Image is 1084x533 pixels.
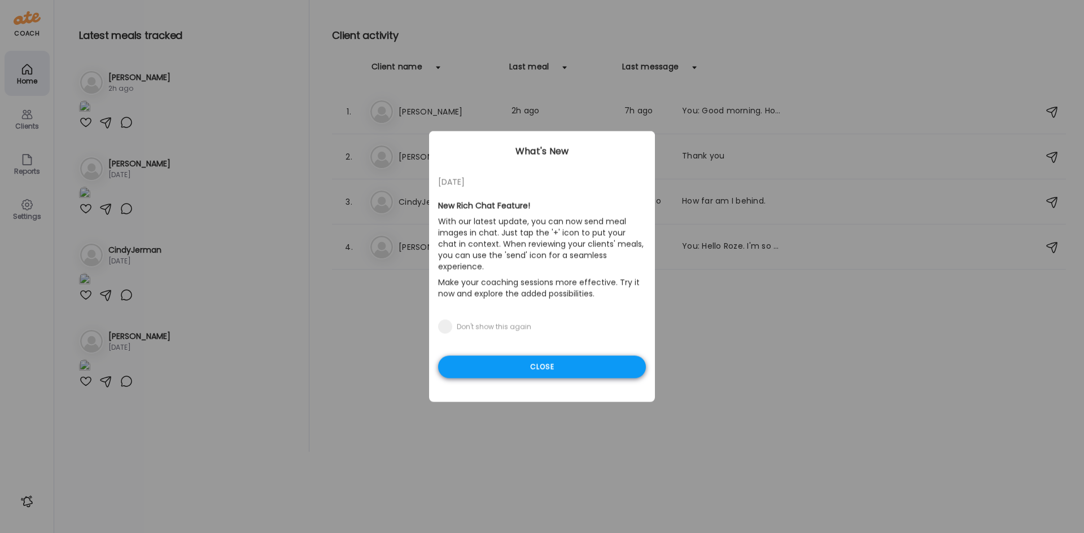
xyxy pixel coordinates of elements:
div: What's New [429,145,655,158]
div: [DATE] [438,175,646,189]
p: With our latest update, you can now send meal images in chat. Just tap the '+' icon to put your c... [438,214,646,275]
p: Make your coaching sessions more effective. Try it now and explore the added possibilities. [438,275,646,302]
b: New Rich Chat Feature! [438,200,530,212]
div: Close [438,356,646,378]
div: Don't show this again [457,323,531,332]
